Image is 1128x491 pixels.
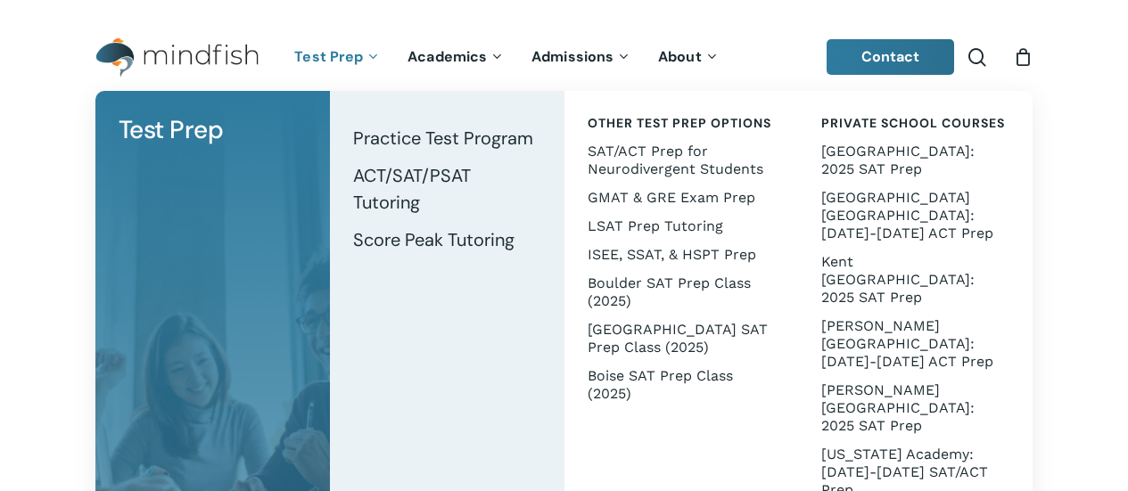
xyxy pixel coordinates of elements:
[281,24,732,91] nav: Main Menu
[816,109,1015,137] a: Private School Courses
[113,109,312,151] a: Test Prep
[645,50,733,65] a: About
[821,115,1005,131] span: Private School Courses
[1013,47,1033,67] a: Cart
[582,109,781,137] a: Other Test Prep Options
[281,50,394,65] a: Test Prep
[827,39,955,75] a: Contact
[531,47,613,66] span: Admissions
[408,47,487,66] span: Academics
[71,24,1057,91] header: Main Menu
[588,115,771,131] span: Other Test Prep Options
[294,47,363,66] span: Test Prep
[518,50,645,65] a: Admissions
[394,50,518,65] a: Academics
[658,47,702,66] span: About
[119,113,224,146] span: Test Prep
[861,47,920,66] span: Contact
